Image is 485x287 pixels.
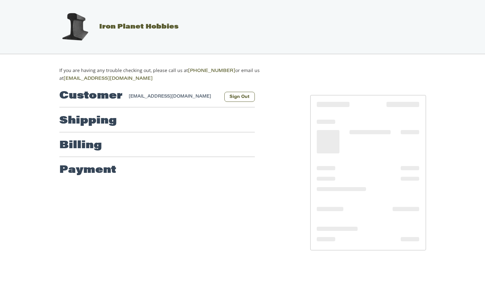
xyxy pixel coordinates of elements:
div: [EMAIL_ADDRESS][DOMAIN_NAME] [129,93,218,102]
h2: Customer [59,90,123,102]
img: Iron Planet Hobbies [59,11,91,43]
a: Iron Planet Hobbies [52,24,179,30]
span: Iron Planet Hobbies [99,24,179,30]
h2: Payment [59,164,116,177]
h2: Shipping [59,114,117,127]
a: [EMAIL_ADDRESS][DOMAIN_NAME] [64,77,153,81]
p: If you are having any trouble checking out, please call us at or email us at [59,67,280,82]
a: [PHONE_NUMBER] [188,69,235,73]
button: Sign Out [224,92,255,102]
h2: Billing [59,139,102,152]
